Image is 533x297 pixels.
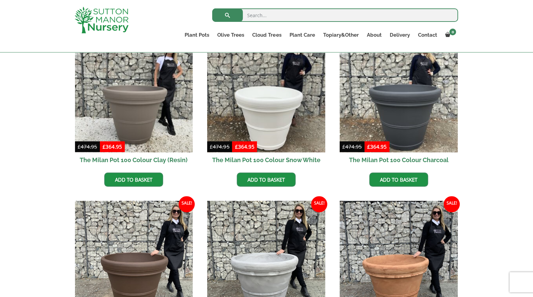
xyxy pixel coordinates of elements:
a: Sale! The Milan Pot 100 Colour Clay (Resin) [75,35,193,168]
a: Cloud Trees [248,30,285,40]
a: Plant Pots [181,30,213,40]
a: Contact [414,30,441,40]
span: £ [103,143,106,150]
a: Delivery [385,30,414,40]
a: Sale! The Milan Pot 100 Colour Charcoal [340,35,458,168]
span: Sale! [311,196,327,212]
a: Olive Trees [213,30,248,40]
span: £ [210,143,213,150]
bdi: 364.95 [367,143,387,150]
a: Add to basket: “The Milan Pot 100 Colour Clay (Resin)” [104,173,163,187]
img: The Milan Pot 100 Colour Charcoal [340,35,458,153]
span: £ [235,143,238,150]
bdi: 364.95 [235,143,254,150]
span: £ [367,143,370,150]
a: Add to basket: “The Milan Pot 100 Colour Snow White” [237,173,296,187]
a: Topiary&Other [319,30,363,40]
input: Search... [212,8,458,22]
bdi: 364.95 [103,143,122,150]
img: The Milan Pot 100 Colour Snow White [207,35,325,153]
a: 0 [441,30,458,40]
span: Sale! [179,196,195,212]
img: logo [75,7,128,33]
span: 0 [449,29,456,35]
h2: The Milan Pot 100 Colour Charcoal [340,152,458,168]
h2: The Milan Pot 100 Colour Snow White [207,152,325,168]
h2: The Milan Pot 100 Colour Clay (Resin) [75,152,193,168]
a: Add to basket: “The Milan Pot 100 Colour Charcoal” [369,173,428,187]
bdi: 474.95 [210,143,229,150]
img: The Milan Pot 100 Colour Clay (Resin) [75,35,193,153]
a: Plant Care [285,30,319,40]
bdi: 474.95 [342,143,362,150]
bdi: 474.95 [78,143,97,150]
span: £ [342,143,345,150]
a: About [363,30,385,40]
span: £ [78,143,81,150]
span: Sale! [444,196,460,212]
a: Sale! The Milan Pot 100 Colour Snow White [207,35,325,168]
